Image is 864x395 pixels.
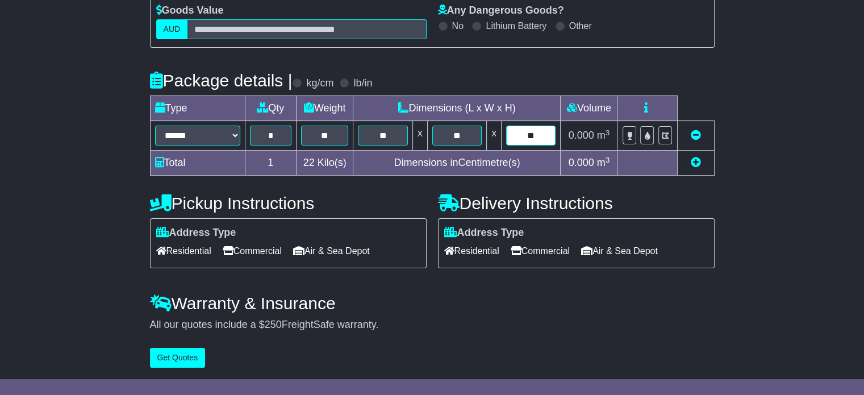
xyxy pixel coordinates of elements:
span: Air & Sea Depot [581,242,658,260]
h4: Warranty & Insurance [150,294,715,313]
label: No [452,20,464,31]
label: Goods Value [156,5,224,17]
td: 1 [245,151,296,176]
label: lb/in [353,77,372,90]
td: Dimensions (L x W x H) [353,96,561,121]
label: Address Type [444,227,524,239]
td: Qty [245,96,296,121]
a: Remove this item [691,130,701,141]
span: 0.000 [569,130,594,141]
td: Type [150,96,245,121]
td: x [412,121,427,151]
h4: Pickup Instructions [150,194,427,213]
sup: 3 [606,128,610,137]
td: x [487,121,502,151]
span: Residential [156,242,211,260]
label: AUD [156,19,188,39]
sup: 3 [606,156,610,164]
td: Weight [296,96,353,121]
div: All our quotes include a $ FreightSafe warranty. [150,319,715,331]
span: Commercial [223,242,282,260]
h4: Delivery Instructions [438,194,715,213]
label: Lithium Battery [486,20,546,31]
span: Residential [444,242,499,260]
span: Commercial [511,242,570,260]
td: Total [150,151,245,176]
td: Volume [561,96,617,121]
label: Address Type [156,227,236,239]
span: m [597,157,610,168]
label: Other [569,20,592,31]
a: Add new item [691,157,701,168]
span: 22 [303,157,315,168]
span: 0.000 [569,157,594,168]
td: Dimensions in Centimetre(s) [353,151,561,176]
button: Get Quotes [150,348,206,368]
label: Any Dangerous Goods? [438,5,564,17]
label: kg/cm [306,77,333,90]
span: 250 [265,319,282,330]
td: Kilo(s) [296,151,353,176]
span: Air & Sea Depot [293,242,370,260]
h4: Package details | [150,71,293,90]
span: m [597,130,610,141]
